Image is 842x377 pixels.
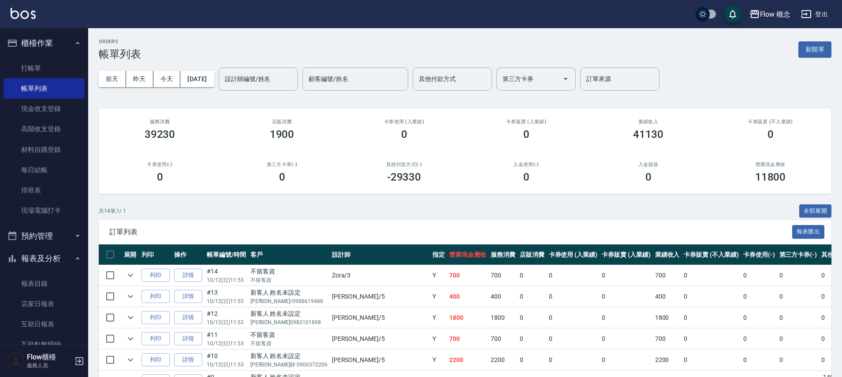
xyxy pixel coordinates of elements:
td: 0 [777,329,820,349]
td: #14 [205,265,248,286]
td: #10 [205,350,248,370]
button: expand row [124,269,137,282]
h3: -29330 [387,171,421,183]
a: 材料自購登錄 [4,140,85,160]
td: 700 [488,329,518,349]
th: 卡券販賣 (入業績) [600,244,653,265]
td: 0 [777,350,820,370]
td: 0 [518,286,547,307]
td: 0 [682,307,741,328]
h2: 營業現金應收 [720,162,821,167]
td: 0 [682,350,741,370]
th: 操作 [172,244,205,265]
h2: 店販消費 [231,119,332,125]
th: 指定 [430,244,447,265]
div: 不留客資 [250,330,328,340]
td: Y [430,265,447,286]
td: 0 [518,307,547,328]
td: 1800 [447,307,488,328]
img: Person [7,352,25,370]
p: 共 14 筆, 1 / 1 [99,207,126,215]
button: 櫃檯作業 [4,32,85,55]
td: 0 [777,286,820,307]
td: 0 [682,265,741,286]
td: 0 [741,265,777,286]
td: 0 [741,286,777,307]
a: 報表匯出 [792,227,825,236]
p: 10/12 (日) 11:53 [207,318,246,326]
button: Open [559,72,573,86]
td: 0 [600,265,653,286]
button: expand row [124,353,137,366]
td: 0 [682,286,741,307]
td: 400 [653,286,682,307]
td: [PERSON_NAME] /5 [330,286,431,307]
p: 不留客資 [250,340,328,347]
td: #13 [205,286,248,307]
td: [PERSON_NAME] /5 [330,350,431,370]
td: 400 [447,286,488,307]
td: 700 [653,329,682,349]
button: expand row [124,332,137,345]
p: 10/12 (日) 11:53 [207,276,246,284]
td: 0 [547,307,600,328]
td: 2200 [653,350,682,370]
button: expand row [124,311,137,324]
p: 10/12 (日) 11:53 [207,361,246,369]
p: 不留客資 [250,276,328,284]
td: Y [430,329,447,349]
td: #12 [205,307,248,328]
button: save [724,5,741,23]
th: 第三方卡券(-) [777,244,820,265]
p: 10/12 (日) 11:53 [207,340,246,347]
td: 0 [518,265,547,286]
a: 排班表 [4,180,85,200]
button: 新開單 [798,41,831,58]
span: 訂單列表 [109,228,792,237]
button: 昨天 [126,71,153,87]
h5: Flow櫃檯 [27,353,72,362]
td: 700 [488,265,518,286]
div: Flow 概念 [760,9,791,20]
h2: 卡券使用(-) [109,162,210,167]
p: [PERSON_NAME]0982101898 [250,318,328,326]
button: 前天 [99,71,126,87]
th: 服務消費 [488,244,518,265]
th: 客戶 [248,244,330,265]
td: 0 [741,350,777,370]
a: 每日結帳 [4,160,85,180]
th: 展開 [122,244,139,265]
p: 服務人員 [27,362,72,370]
h2: 卡券使用 (入業績) [354,119,455,125]
td: 0 [547,350,600,370]
button: 登出 [797,6,831,22]
h2: 入金使用(-) [476,162,577,167]
a: 詳情 [174,353,202,367]
td: Y [430,350,447,370]
button: 全部展開 [799,204,832,218]
h3: 0 [523,128,529,140]
a: 高階收支登錄 [4,119,85,139]
button: 列印 [142,269,170,282]
td: [PERSON_NAME] /5 [330,307,431,328]
p: [PERSON_NAME]靜 0906572206 [250,361,328,369]
td: 0 [547,329,600,349]
td: 0 [518,329,547,349]
td: 700 [447,265,488,286]
td: 2200 [447,350,488,370]
h2: 卡券販賣 (入業績) [476,119,577,125]
td: 0 [547,265,600,286]
td: Y [430,307,447,328]
td: 0 [777,265,820,286]
h2: 其他付款方式(-) [354,162,455,167]
p: 10/12 (日) 11:53 [207,297,246,305]
th: 業績收入 [653,244,682,265]
h3: 11800 [755,171,786,183]
button: 預約管理 [4,225,85,248]
th: 店販消費 [518,244,547,265]
td: 0 [741,329,777,349]
div: 新客人 姓名未設定 [250,351,328,361]
h3: 0 [645,171,652,183]
td: 700 [447,329,488,349]
td: 0 [741,307,777,328]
